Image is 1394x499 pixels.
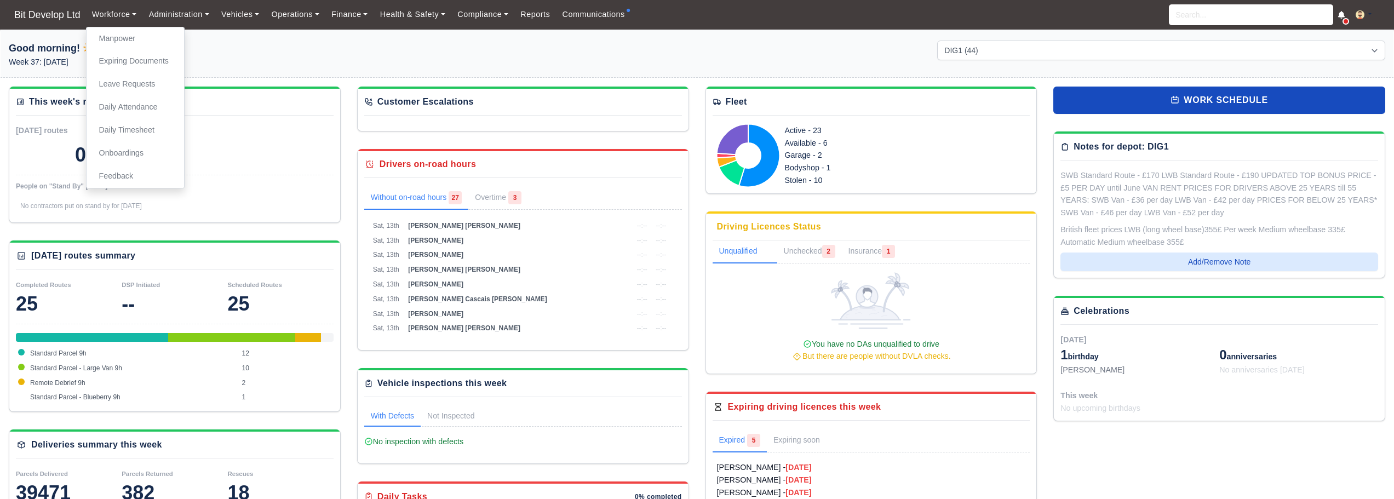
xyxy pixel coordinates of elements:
a: Communications [556,4,631,25]
div: Fleet [726,95,747,108]
span: [DATE] [1060,335,1086,344]
td: 10 [239,361,334,376]
span: Sat, 13th [373,237,399,244]
a: Finance [325,4,374,25]
small: Completed Routes [16,282,71,288]
div: Customer Escalations [377,95,474,108]
a: Expiring soon [767,429,842,452]
div: Available - 6 [785,137,944,150]
span: [PERSON_NAME] [PERSON_NAME] [408,324,520,332]
span: This week [1060,391,1098,400]
span: [PERSON_NAME] [PERSON_NAME] [408,266,520,273]
input: Search... [1169,4,1333,25]
span: No upcoming birthdays [1060,404,1140,412]
span: Sat, 13th [373,310,399,318]
span: --:-- [636,295,647,303]
a: Leave Requests [91,73,180,96]
span: --:-- [656,251,666,259]
strong: [DATE] [785,475,811,484]
span: 0 [1219,347,1226,362]
a: Overtime [468,187,528,210]
h1: Good morning! ☀️ [9,41,457,56]
span: --:-- [636,237,647,244]
td: 12 [239,346,334,361]
div: Bodyshop - 1 [785,162,944,174]
a: [PERSON_NAME] -[DATE] [717,461,1026,474]
span: [PERSON_NAME] [408,251,463,259]
span: Standard Parcel - Blueberry 9h [30,393,121,401]
span: [PERSON_NAME] [PERSON_NAME] [408,222,520,230]
a: Unchecked [777,240,842,263]
div: Drivers on-road hours [380,158,476,171]
div: Deliveries summary this week [31,438,162,451]
small: Parcels Returned [122,471,173,477]
span: 5 [747,434,760,447]
td: 1 [239,390,334,405]
span: Remote Debrief 9h [30,379,85,387]
a: Daily Timesheet [91,119,180,142]
span: --:-- [636,222,647,230]
div: British fleet prices LWB (long wheel base)355£ Per week Medium wheelbase 335£ Automatic Medium wh... [1060,223,1378,249]
div: You have no DAs unqualified to drive [717,338,1026,363]
small: DSP Initiated [122,282,160,288]
div: Standard Parcel - Blueberry 9h [321,333,334,342]
a: Reports [514,4,556,25]
span: Standard Parcel - Large Van 9h [30,364,122,372]
span: Sat, 13th [373,251,399,259]
div: Stolen - 10 [785,174,944,187]
span: --:-- [656,237,666,244]
span: --:-- [656,266,666,273]
span: --:-- [656,295,666,303]
div: Driving Licences Status [717,220,822,233]
a: Insurance [842,240,902,263]
span: --:-- [656,280,666,288]
a: Vehicles [215,4,266,25]
a: Feedback [91,165,180,188]
strong: [DATE] [785,488,811,497]
span: [PERSON_NAME] [408,280,463,288]
a: Unqualified [713,240,777,263]
div: -- [122,293,227,315]
span: 27 [449,191,462,204]
div: Celebrations [1074,305,1129,318]
span: No anniversaries [DATE] [1219,365,1305,374]
div: But there are people without DVLA checks. [717,350,1026,363]
a: Administration [142,4,215,25]
div: [DATE] routes summary [31,249,135,262]
div: [PERSON_NAME] [1060,364,1219,376]
span: --:-- [636,310,647,318]
div: [DATE] routes [16,124,175,137]
a: Compliance [451,4,514,25]
span: Sat, 13th [373,295,399,303]
span: --:-- [636,251,647,259]
span: 1 [882,245,895,258]
span: --:-- [636,266,647,273]
div: Notes for depot: DIG1 [1074,140,1169,153]
span: No inspection with defects [364,437,463,446]
span: Standard Parcel 9h [30,349,87,357]
span: --:-- [636,280,647,288]
small: Rescues [228,471,254,477]
span: --:-- [656,324,666,332]
div: Remote Debrief 9h [295,333,320,342]
small: Parcels Delivered [16,471,68,477]
div: Standard Parcel - Large Van 9h [168,333,295,342]
a: With Defects [364,406,421,427]
div: This week's routes [29,95,111,108]
div: People on "Stand By" [DATE] [16,182,334,191]
small: Scheduled Routes [228,282,282,288]
div: 0 [75,144,86,166]
a: Without on-road hours [364,187,469,210]
div: birthday [1060,346,1219,364]
a: Onboardings [91,142,180,165]
a: Health & Safety [374,4,452,25]
span: Sat, 13th [373,324,399,332]
span: [PERSON_NAME] [408,310,463,318]
a: Manpower [91,27,180,50]
span: No contractors put on stand by for [DATE] [20,202,142,210]
a: Bit Develop Ltd [9,4,86,26]
div: anniversaries [1219,346,1378,364]
strong: [DATE] [785,463,811,472]
a: [PERSON_NAME] -[DATE] [717,474,1026,486]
